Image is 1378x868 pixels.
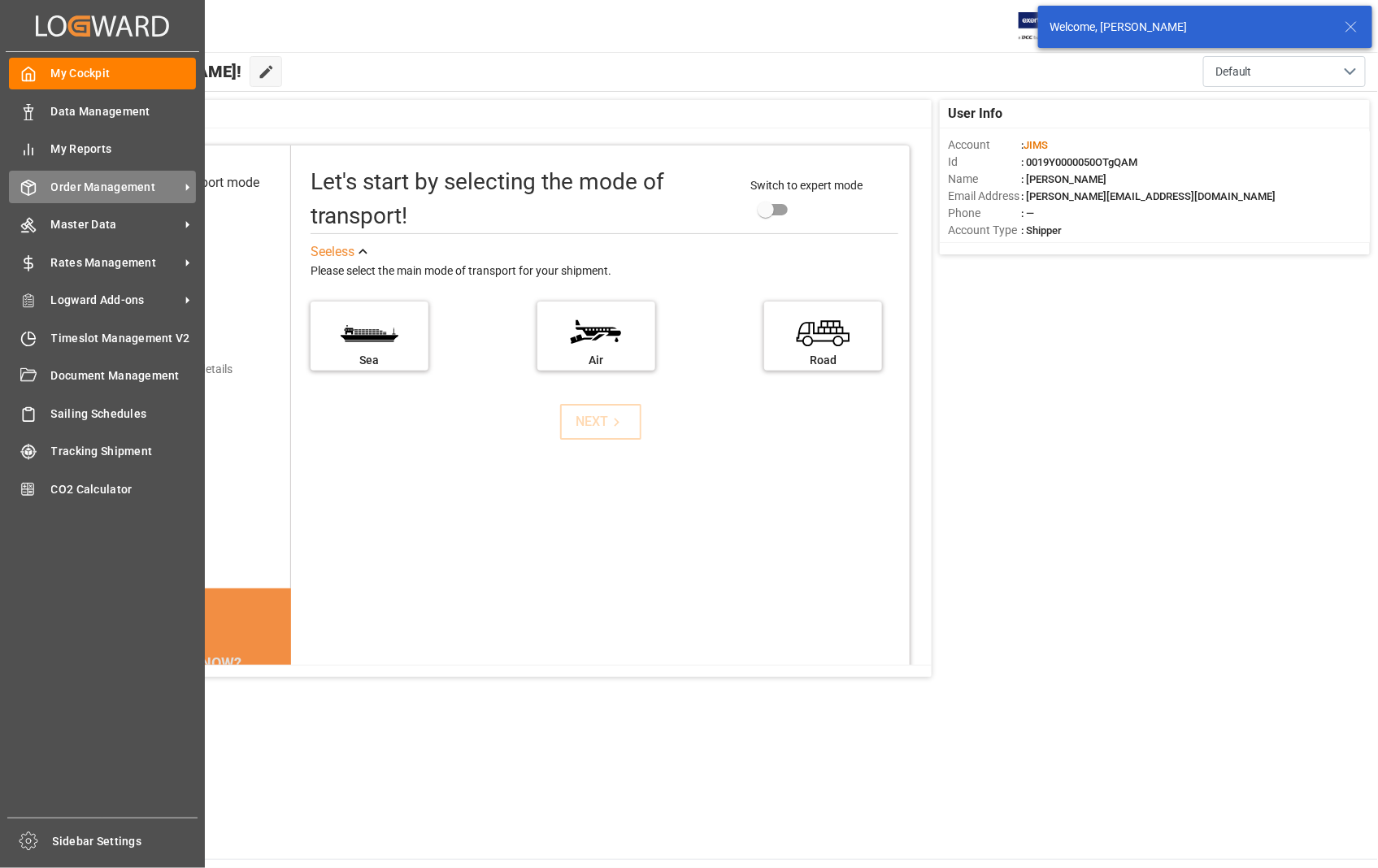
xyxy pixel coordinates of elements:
span: Logward Add-ons [51,292,180,309]
span: : 0019Y0000050OTgQAM [1021,156,1137,168]
div: Please select the main mode of transport for your shipment. [311,262,899,281]
span: : Shipper [1021,224,1062,237]
span: Default [1215,63,1252,80]
span: Phone [948,205,1021,222]
span: Timeslot Management V2 [51,330,197,347]
span: : [PERSON_NAME] [1021,173,1106,185]
a: Document Management [9,360,196,392]
span: : [PERSON_NAME][EMAIL_ADDRESS][DOMAIN_NAME] [1021,190,1276,202]
a: Data Management [9,95,196,127]
img: Exertis%20JAM%20-%20Email%20Logo.jpg_1722504956.jpg [1019,12,1075,41]
span: User Info [948,104,1002,124]
span: Id [948,154,1021,171]
span: Order Management [51,179,180,196]
a: My Cockpit [9,58,196,89]
a: Tracking Shipment [9,436,196,467]
a: My Reports [9,133,196,165]
span: Document Management [51,367,197,384]
span: Data Management [51,103,197,120]
a: Sailing Schedules [9,397,196,429]
span: : [1021,139,1048,151]
div: Air [546,352,647,369]
span: Account Type [948,222,1021,239]
span: : — [1021,207,1034,219]
span: My Reports [51,141,197,158]
span: JIMS [1024,139,1048,151]
span: Email Address [948,188,1021,205]
div: NEXT [576,412,625,432]
div: Sea [319,352,420,369]
span: CO2 Calculator [51,481,197,498]
a: Timeslot Management V2 [9,322,196,354]
div: See less [311,242,354,262]
button: open menu [1203,56,1366,87]
span: Rates Management [51,254,180,271]
span: Master Data [51,216,180,233]
a: CO2 Calculator [9,473,196,505]
span: Sailing Schedules [51,406,197,423]
div: Add shipping details [131,361,233,378]
span: Switch to expert mode [750,179,863,192]
div: Welcome, [PERSON_NAME] [1050,19,1329,36]
span: Account [948,137,1021,154]
span: Name [948,171,1021,188]
span: Sidebar Settings [53,833,198,850]
div: Road [772,352,874,369]
div: Let's start by selecting the mode of transport! [311,165,734,233]
button: NEXT [560,404,641,440]
span: My Cockpit [51,65,197,82]
span: Tracking Shipment [51,443,197,460]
